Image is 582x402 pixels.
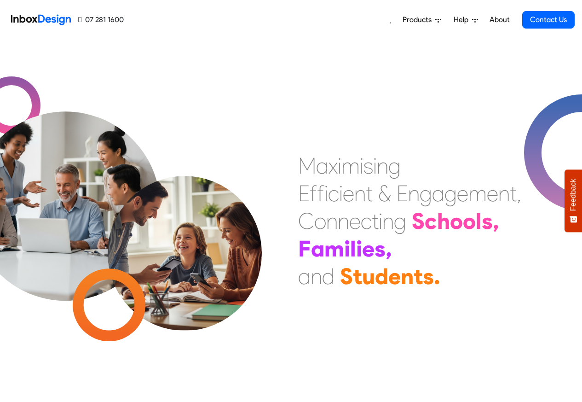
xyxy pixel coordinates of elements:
div: e [388,262,401,290]
span: Help [454,14,472,25]
div: t [353,262,362,290]
div: l [350,235,356,262]
div: M [298,152,316,180]
div: f [317,180,324,207]
div: a [316,152,328,180]
div: S [340,262,353,290]
img: parents_with_child.png [88,138,281,331]
div: t [510,180,517,207]
div: n [326,207,338,235]
div: n [338,207,349,235]
div: a [432,180,444,207]
span: Products [403,14,435,25]
div: m [341,152,360,180]
div: e [487,180,498,207]
a: Help [450,11,482,29]
div: i [373,152,377,180]
div: E [298,180,310,207]
div: n [401,262,414,290]
div: s [375,235,386,262]
div: E [397,180,408,207]
div: c [425,207,437,235]
div: , [517,180,521,207]
a: Contact Us [522,11,575,29]
div: t [414,262,423,290]
div: o [450,207,463,235]
button: Feedback - Show survey [565,169,582,232]
div: m [468,180,487,207]
div: f [310,180,317,207]
div: a [311,235,324,262]
div: F [298,235,311,262]
div: i [379,207,382,235]
div: l [476,207,482,235]
div: n [354,180,366,207]
div: c [361,207,372,235]
a: About [487,11,512,29]
div: e [349,207,361,235]
div: a [298,262,311,290]
div: h [437,207,450,235]
div: g [394,207,406,235]
div: i [338,152,341,180]
div: . [434,262,440,290]
div: m [324,235,344,262]
div: n [408,180,420,207]
div: c [328,180,339,207]
div: d [322,262,334,290]
div: S [412,207,425,235]
div: i [344,235,350,262]
div: i [324,180,328,207]
span: Feedback [569,179,577,211]
div: i [360,152,363,180]
div: s [363,152,373,180]
div: g [388,152,401,180]
div: n [377,152,388,180]
div: d [375,262,388,290]
div: s [423,262,434,290]
div: n [311,262,322,290]
div: C [298,207,314,235]
div: t [372,207,379,235]
a: 07 281 1600 [78,14,124,25]
div: g [444,180,457,207]
div: e [343,180,354,207]
div: o [463,207,476,235]
div: n [498,180,510,207]
div: n [382,207,394,235]
div: i [356,235,362,262]
div: Maximising Efficient & Engagement, Connecting Schools, Families, and Students. [298,152,521,290]
div: o [314,207,326,235]
div: , [386,235,392,262]
div: & [378,180,391,207]
div: g [420,180,432,207]
div: e [362,235,375,262]
div: t [366,180,373,207]
div: s [482,207,493,235]
div: x [328,152,338,180]
div: , [493,207,499,235]
div: u [362,262,375,290]
a: Products [399,11,445,29]
div: i [339,180,343,207]
div: e [457,180,468,207]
